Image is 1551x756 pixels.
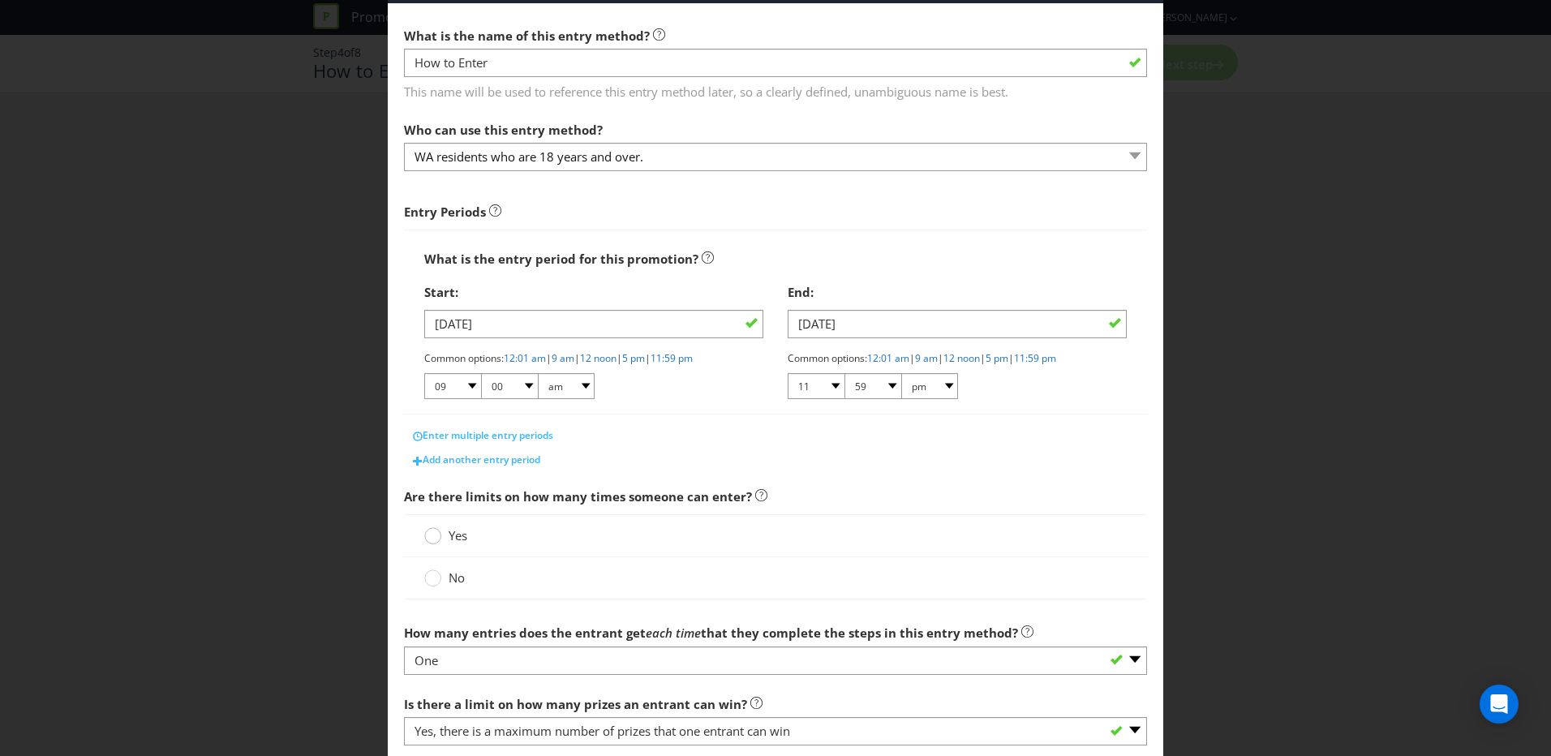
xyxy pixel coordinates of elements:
[404,204,486,220] strong: Entry Periods
[1014,351,1056,365] a: 11:59 pm
[580,351,617,365] a: 12 noon
[424,251,698,267] span: What is the entry period for this promotion?
[788,351,867,365] span: Common options:
[646,625,701,641] em: each time
[404,488,752,505] span: Are there limits on how many times someone can enter?
[617,351,622,365] span: |
[404,625,646,641] span: How many entries does the entrant get
[449,569,465,586] span: No
[504,351,546,365] a: 12:01 am
[449,527,467,543] span: Yes
[943,351,980,365] a: 12 noon
[404,696,747,712] span: Is there a limit on how many prizes an entrant can win?
[909,351,915,365] span: |
[552,351,574,365] a: 9 am
[645,351,651,365] span: |
[622,351,645,365] a: 5 pm
[424,276,763,309] div: Start:
[915,351,938,365] a: 9 am
[404,78,1147,101] span: This name will be used to reference this entry method later, so a clearly defined, unambiguous na...
[404,448,549,472] button: Add another entry period
[1008,351,1014,365] span: |
[1480,685,1519,724] div: Open Intercom Messenger
[574,351,580,365] span: |
[788,310,1127,338] input: DD/MM/YY
[651,351,693,365] a: 11:59 pm
[701,625,1018,641] span: that they complete the steps in this entry method?
[986,351,1008,365] a: 5 pm
[424,351,504,365] span: Common options:
[980,351,986,365] span: |
[404,423,562,448] button: Enter multiple entry periods
[424,310,763,338] input: DD/MM/YY
[404,122,603,138] span: Who can use this entry method?
[788,276,1127,309] div: End:
[404,28,650,44] span: What is the name of this entry method?
[546,351,552,365] span: |
[938,351,943,365] span: |
[423,453,540,466] span: Add another entry period
[423,428,553,442] span: Enter multiple entry periods
[867,351,909,365] a: 12:01 am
